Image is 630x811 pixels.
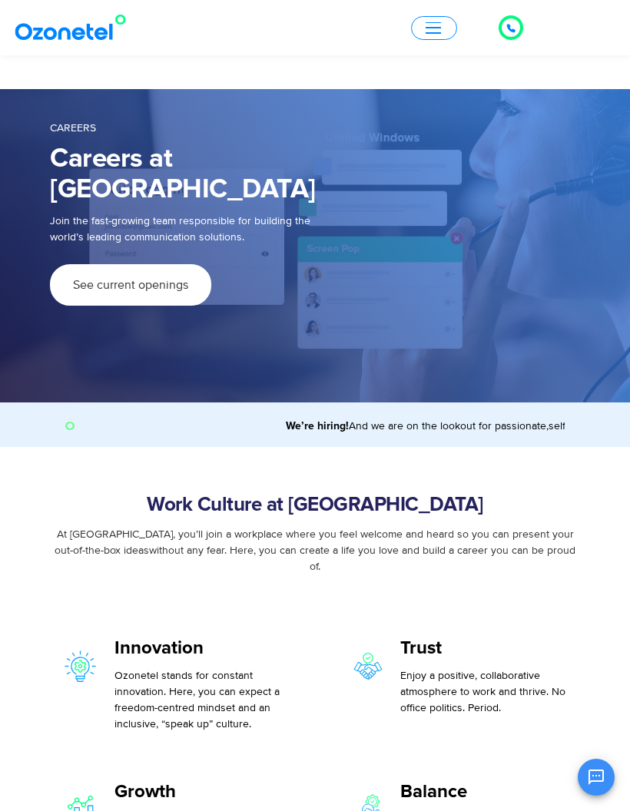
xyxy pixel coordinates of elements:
[61,637,99,695] img: innovation
[578,759,615,796] button: Open chat
[114,667,303,732] p: Ozonetel stands for constant innovation. Here, you can expect a freedom-centred mindset and an in...
[114,637,303,660] h5: Innovation
[50,213,380,245] p: Join the fast-growing team responsible for building the world’s leading communication solutions.
[77,418,565,435] marquee: And we are on the lookout for passionate,self-driven, hardworking team members to join us. Come, ...
[114,781,303,803] h5: Growth
[258,421,321,432] strong: We’re hiring!
[50,264,211,306] a: See current openings
[50,121,96,134] span: Careers
[55,528,575,573] span: At [GEOGRAPHIC_DATA], you’ll join a workplace where you feel welcome and heard so you can present...
[400,667,569,716] p: Enjoy a positive, collaborative atmosphere to work and thrive. No office politics. Period.
[73,279,188,291] span: See current openings
[400,637,569,660] h5: Trust
[50,493,580,517] h2: Work Culture at [GEOGRAPHIC_DATA]
[65,422,75,431] img: O Image
[50,144,403,205] h1: Careers at [GEOGRAPHIC_DATA]
[351,637,385,695] img: trust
